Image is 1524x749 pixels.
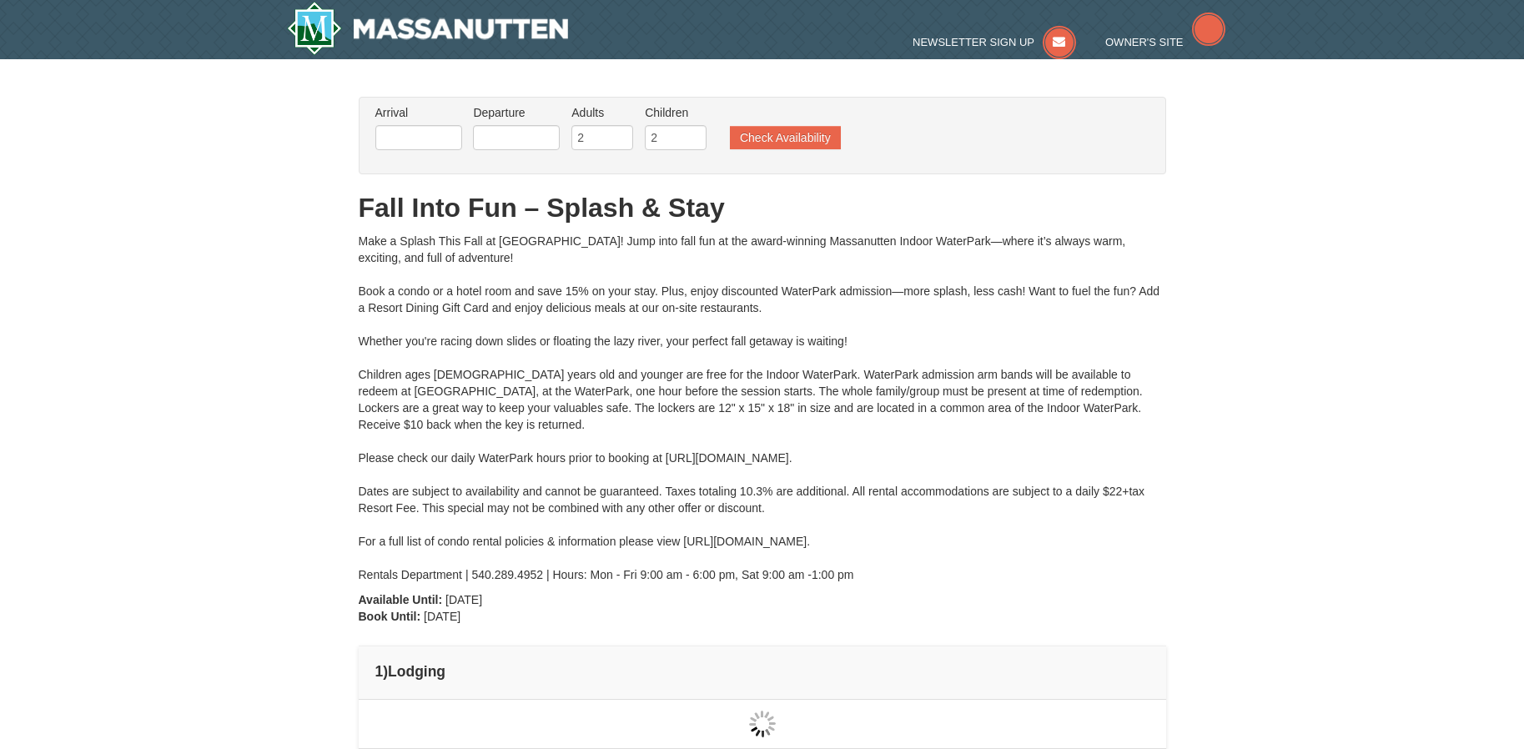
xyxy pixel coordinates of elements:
a: Newsletter Sign Up [913,36,1076,48]
span: [DATE] [424,610,460,623]
strong: Book Until: [359,610,421,623]
label: Arrival [375,104,462,121]
h4: 1 Lodging [375,663,1149,680]
h1: Fall Into Fun – Splash & Stay [359,191,1166,224]
span: [DATE] [445,593,482,606]
img: Massanutten Resort Logo [287,2,569,55]
label: Adults [571,104,633,121]
a: Owner's Site [1105,36,1225,48]
span: Newsletter Sign Up [913,36,1034,48]
label: Children [645,104,707,121]
strong: Available Until: [359,593,443,606]
button: Check Availability [730,126,841,149]
label: Departure [473,104,560,121]
span: Owner's Site [1105,36,1184,48]
span: ) [383,663,388,680]
a: Massanutten Resort [287,2,569,55]
div: Make a Splash This Fall at [GEOGRAPHIC_DATA]! Jump into fall fun at the award-winning Massanutten... [359,233,1166,583]
img: wait gif [749,711,776,737]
